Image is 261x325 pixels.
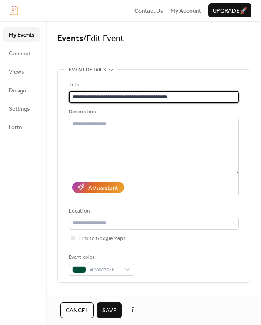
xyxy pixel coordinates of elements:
div: Description [69,108,237,116]
span: / Edit Event [83,30,124,47]
span: Design [9,86,26,95]
button: Upgrade🚀 [208,3,251,17]
a: Views [3,64,40,78]
a: Settings [3,102,40,115]
a: My Events [3,27,40,41]
span: Views [9,68,24,76]
img: logo [10,6,18,15]
a: Contact Us [134,6,163,15]
span: Event details [69,66,106,74]
button: Save [97,302,122,318]
a: Connect [3,46,40,60]
div: Location [69,207,237,216]
button: AI Assistant [72,182,124,193]
span: My Account [171,7,201,15]
span: Date and time [69,293,106,302]
span: Connect [9,49,30,58]
div: Title [69,81,237,89]
div: AI Assistant [88,183,118,192]
a: Events [57,30,83,47]
a: Form [3,120,40,134]
span: Form [9,123,22,132]
span: Contact Us [134,7,163,15]
span: Link to Google Maps [79,234,126,243]
button: Cancel [60,302,94,318]
div: Event color [69,253,133,262]
span: Cancel [66,306,88,315]
span: Save [102,306,117,315]
a: My Account [171,6,201,15]
span: #005035FF [90,266,120,274]
span: Settings [9,105,30,113]
span: Upgrade 🚀 [213,7,247,15]
a: Design [3,83,40,97]
span: My Events [9,30,34,39]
